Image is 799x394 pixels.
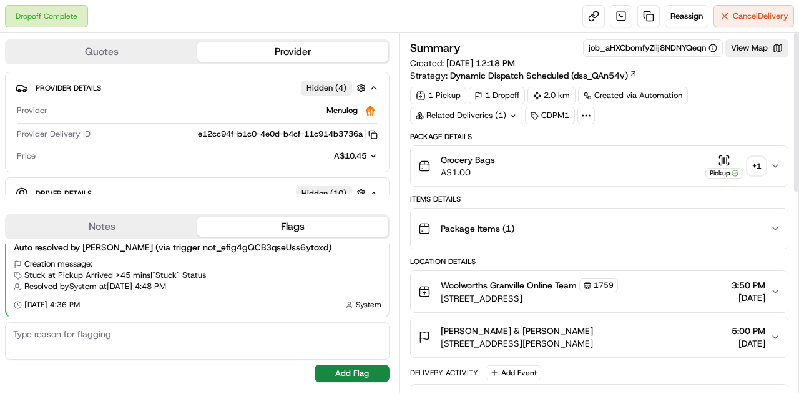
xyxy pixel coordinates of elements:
[36,83,101,93] span: Provider Details
[725,39,788,57] button: View Map
[450,69,628,82] span: Dynamic Dispatch Scheduled (dss_QAn54v)
[6,42,197,62] button: Quotes
[441,292,618,305] span: [STREET_ADDRESS]
[732,337,765,350] span: [DATE]
[441,337,593,350] span: [STREET_ADDRESS][PERSON_NAME]
[410,87,466,104] div: 1 Pickup
[732,325,765,337] span: 5:00 PM
[578,87,688,104] a: Created via Automation
[411,146,788,186] button: Grocery BagsA$1.00Pickup+1
[410,194,788,204] div: Items Details
[486,365,541,380] button: Add Event
[732,279,765,292] span: 3:50 PM
[594,280,614,290] span: 1759
[411,209,788,249] button: Package Items (1)
[24,281,97,292] span: Resolved by System
[411,317,788,357] button: [PERSON_NAME] & [PERSON_NAME][STREET_ADDRESS][PERSON_NAME]5:00 PM[DATE]
[197,217,388,237] button: Flags
[6,217,197,237] button: Notes
[665,5,708,27] button: Reassign
[326,105,358,116] span: Menulog
[450,69,637,82] a: Dynamic Dispatch Scheduled (dss_QAn54v)
[589,42,717,54] button: job_aHXCbomfyZiij8NDNYQeqn
[197,42,388,62] button: Provider
[732,292,765,304] span: [DATE]
[17,129,91,140] span: Provider Delivery ID
[301,188,346,199] span: Hidden ( 10 )
[268,150,378,162] button: A$10.45
[16,77,379,98] button: Provider DetailsHidden (4)
[441,279,577,292] span: Woolworths Granville Online Team
[17,105,47,116] span: Provider
[36,189,92,199] span: Driver Details
[99,281,166,292] span: at [DATE] 4:48 PM
[713,5,794,27] button: CancelDelivery
[17,150,36,162] span: Price
[296,185,369,201] button: Hidden (10)
[705,168,743,179] div: Pickup
[469,87,525,104] div: 1 Dropoff
[334,150,366,161] span: A$10.45
[748,157,765,175] div: + 1
[410,69,637,82] div: Strategy:
[705,154,765,179] button: Pickup+1
[363,103,378,118] img: justeat_logo.png
[14,241,381,254] div: Auto resolved by [PERSON_NAME] (via trigger not_efig4gQCB3qseUss6ytoxd)
[410,42,461,54] h3: Summary
[24,270,206,281] span: Stuck at Pickup Arrived >45 mins | "Stuck" Status
[441,222,514,235] span: Package Items ( 1 )
[733,11,788,22] span: Cancel Delivery
[411,271,788,312] button: Woolworths Granville Online Team1759[STREET_ADDRESS]3:50 PM[DATE]
[306,82,346,94] span: Hidden ( 4 )
[315,365,390,382] button: Add Flag
[410,57,515,69] span: Created:
[441,154,495,166] span: Grocery Bags
[410,257,788,267] div: Location Details
[441,325,593,337] span: [PERSON_NAME] & [PERSON_NAME]
[446,57,515,69] span: [DATE] 12:18 PM
[670,11,703,22] span: Reassign
[705,154,743,179] button: Pickup
[410,107,522,124] div: Related Deliveries (1)
[525,107,575,124] div: CDPM1
[410,132,788,142] div: Package Details
[16,183,379,204] button: Driver DetailsHidden (10)
[356,300,381,310] span: System
[301,80,369,96] button: Hidden (4)
[410,368,478,378] div: Delivery Activity
[198,129,378,140] button: e12cc94f-b1c0-4e0d-b4cf-11c914b3736a
[527,87,576,104] div: 2.0 km
[441,166,495,179] span: A$1.00
[24,300,80,310] span: [DATE] 4:36 PM
[24,259,92,270] span: Creation message:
